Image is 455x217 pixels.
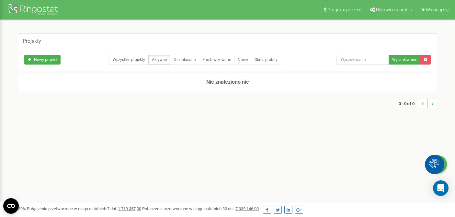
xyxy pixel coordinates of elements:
span: Wyloguj się [426,7,449,12]
span: Ustawienia profilu [376,7,412,12]
h5: Projekty [23,38,41,44]
u: 1 719 357,00 [118,206,141,211]
a: Nieopłacone [170,55,199,65]
button: Wyszukiwanie [389,55,421,65]
span: 0 - 0 of 0 [399,99,418,108]
a: Aktywne [148,55,170,65]
a: Nowy projekt [24,55,61,65]
h3: Nie znaleziono nic [18,73,437,91]
span: Połączenia przetworzone w ciągu ostatnich 7 dni : [27,206,141,211]
button: Open CMP widget [3,198,19,214]
span: Połączenia przetworzone w ciągu ostatnich 30 dni : [142,206,259,211]
span: Program poleceń [327,7,362,12]
div: Open Intercom Messenger [433,180,449,196]
u: 7 339 146,00 [235,206,259,211]
a: Zarchiwizowane [199,55,234,65]
a: Okres próbny [251,55,281,65]
nav: ... [399,92,437,115]
a: Wszystkie projekty [109,55,149,65]
input: Wyszukiwanie [336,55,389,65]
a: Nowe [234,55,251,65]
